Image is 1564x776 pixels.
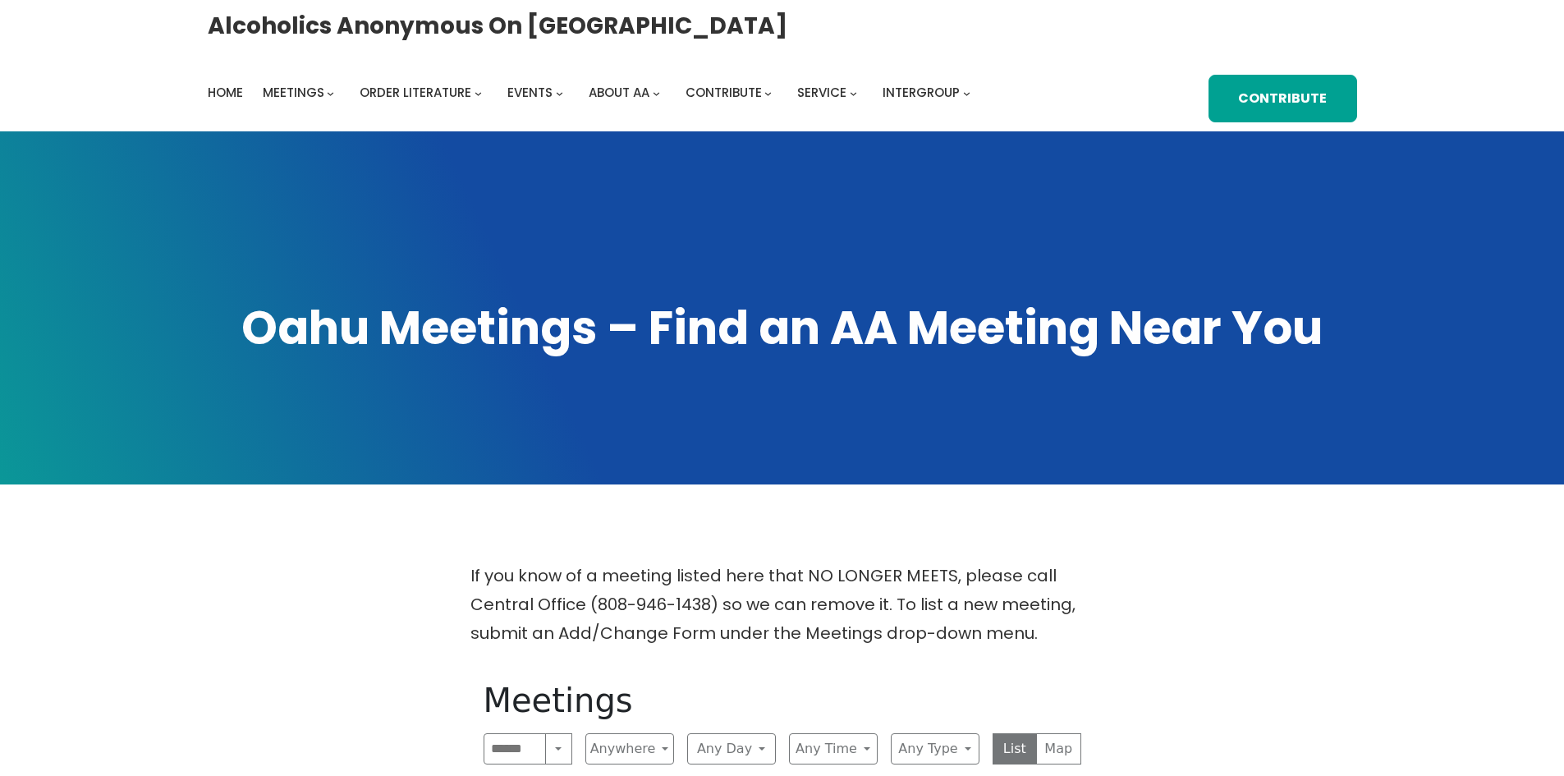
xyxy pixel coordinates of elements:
[208,81,976,104] nav: Intergroup
[891,733,979,765] button: Any Type
[208,81,243,104] a: Home
[360,84,471,101] span: Order Literature
[764,89,772,96] button: Contribute submenu
[263,81,324,104] a: Meetings
[484,733,547,765] input: Search
[653,89,660,96] button: About AA submenu
[484,681,1081,720] h1: Meetings
[1209,75,1356,123] a: Contribute
[797,84,846,101] span: Service
[545,733,571,765] button: Search
[208,297,1357,360] h1: Oahu Meetings – Find an AA Meeting Near You
[589,84,649,101] span: About AA
[883,81,960,104] a: Intergroup
[263,84,324,101] span: Meetings
[686,84,762,101] span: Contribute
[883,84,960,101] span: Intergroup
[470,562,1094,648] p: If you know of a meeting listed here that NO LONGER MEETS, please call Central Office (808-946-14...
[797,81,846,104] a: Service
[507,81,553,104] a: Events
[208,6,787,46] a: Alcoholics Anonymous on [GEOGRAPHIC_DATA]
[993,733,1038,765] button: List
[585,733,674,765] button: Anywhere
[687,733,776,765] button: Any Day
[686,81,762,104] a: Contribute
[475,89,482,96] button: Order Literature submenu
[208,84,243,101] span: Home
[789,733,878,765] button: Any Time
[556,89,563,96] button: Events submenu
[507,84,553,101] span: Events
[850,89,857,96] button: Service submenu
[963,89,970,96] button: Intergroup submenu
[327,89,334,96] button: Meetings submenu
[589,81,649,104] a: About AA
[1036,733,1081,765] button: Map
